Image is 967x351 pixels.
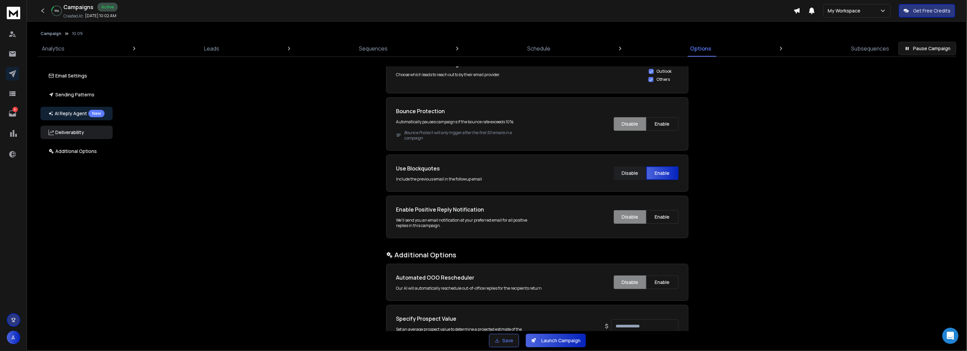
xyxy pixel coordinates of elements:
[42,44,64,53] p: Analytics
[686,40,715,57] a: Options
[97,3,118,11] div: Active
[523,40,554,57] a: Schedule
[899,42,956,55] button: Pause Campaign
[396,72,531,77] p: Choose which leads to reach out to by their email provider.
[6,107,19,120] a: 6
[49,72,87,79] p: Email Settings
[851,44,889,53] p: Subsequences
[72,31,83,36] p: 10.09
[899,4,955,18] button: Get Free Credits
[355,40,392,57] a: Sequences
[204,44,219,53] p: Leads
[942,328,959,344] div: Open Intercom Messenger
[40,31,61,36] button: Campaign
[12,107,18,112] p: 6
[63,13,84,19] p: Created At:
[527,44,550,53] p: Schedule
[40,69,113,83] button: Email Settings
[657,69,672,74] label: Outlook
[7,331,20,344] button: A
[359,44,388,53] p: Sequences
[63,3,93,11] h1: Campaigns
[7,7,20,19] img: logo
[690,44,711,53] p: Options
[828,7,863,14] p: My Workspace
[85,13,116,19] p: [DATE] 10:02 AM
[913,7,950,14] p: Get Free Credits
[38,40,68,57] a: Analytics
[54,9,59,13] p: 16 %
[200,40,223,57] a: Leads
[847,40,893,57] a: Subsequences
